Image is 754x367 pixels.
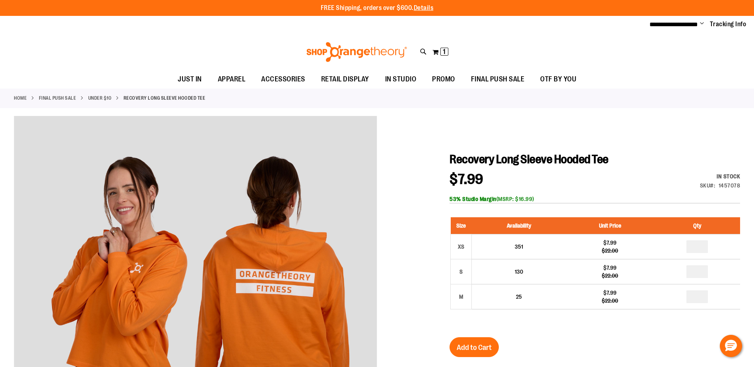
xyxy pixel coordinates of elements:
span: 130 [515,268,523,275]
a: RETAIL DISPLAY [313,70,377,89]
span: RETAIL DISPLAY [321,70,369,88]
span: $7.99 [450,171,483,187]
span: JUST IN [178,70,202,88]
img: Shop Orangetheory [305,42,408,62]
th: Size [451,217,472,234]
th: Qty [654,217,740,234]
button: Hello, have a question? Let’s chat. [720,335,742,357]
button: Add to Cart [450,337,499,357]
a: FINAL PUSH SALE [463,70,533,88]
a: IN STUDIO [377,70,424,89]
strong: SKU [700,182,715,189]
span: ACCESSORIES [261,70,305,88]
div: S [455,266,467,278]
div: $22.00 [570,272,650,280]
span: IN STUDIO [385,70,417,88]
a: FINAL PUSH SALE [39,95,76,102]
a: JUST IN [170,70,210,89]
div: $22.00 [570,247,650,255]
span: OTF BY YOU [540,70,576,88]
span: Recovery Long Sleeve Hooded Tee [450,153,609,166]
span: 25 [516,294,522,300]
span: 351 [515,243,523,250]
div: M [455,291,467,303]
a: PROMO [424,70,463,89]
th: Unit Price [566,217,654,234]
span: 1 [443,48,446,56]
th: Availability [472,217,566,234]
div: XS [455,241,467,253]
div: $22.00 [570,297,650,305]
span: PROMO [432,70,455,88]
a: Details [414,4,434,12]
a: OTF BY YOU [532,70,584,89]
span: APPAREL [218,70,246,88]
div: 1457078 [719,182,740,189]
a: APPAREL [210,70,254,89]
div: $7.99 [570,239,650,247]
div: $7.99 [570,264,650,272]
a: Under $10 [88,95,112,102]
b: 53% Studio Margin [450,196,496,202]
button: Account menu [700,20,704,28]
div: $7.99 [570,289,650,297]
div: Availability [700,172,740,180]
div: In stock [700,172,740,180]
div: (MSRP: $16.99) [450,195,740,203]
a: Home [14,95,27,102]
a: Tracking Info [710,20,746,29]
span: FINAL PUSH SALE [471,70,525,88]
span: Add to Cart [457,343,492,352]
a: ACCESSORIES [253,70,313,89]
strong: Recovery Long Sleeve Hooded Tee [124,95,205,102]
p: FREE Shipping, orders over $600. [321,4,434,13]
